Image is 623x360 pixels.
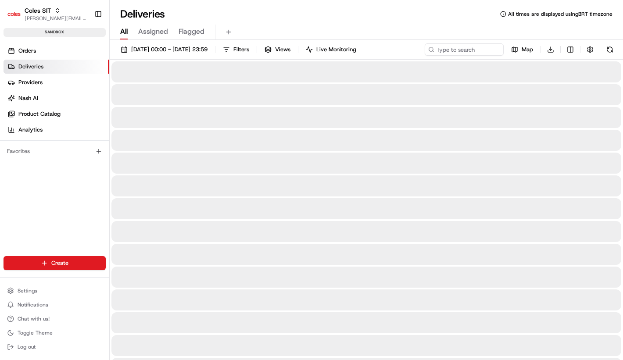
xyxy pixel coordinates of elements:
[4,44,109,58] a: Orders
[316,46,356,53] span: Live Monitoring
[18,329,53,336] span: Toggle Theme
[18,126,43,134] span: Analytics
[219,43,253,56] button: Filters
[4,60,109,74] a: Deliveries
[18,94,38,102] span: Nash AI
[4,123,109,137] a: Analytics
[4,285,106,297] button: Settings
[18,343,36,350] span: Log out
[120,26,128,37] span: All
[179,26,204,37] span: Flagged
[522,46,533,53] span: Map
[117,43,211,56] button: [DATE] 00:00 - [DATE] 23:59
[508,11,612,18] span: All times are displayed using BRT timezone
[4,313,106,325] button: Chat with us!
[18,110,61,118] span: Product Catalog
[138,26,168,37] span: Assigned
[25,6,51,15] button: Coles SIT
[507,43,537,56] button: Map
[7,7,21,21] img: Coles SIT
[120,7,165,21] h1: Deliveries
[4,75,109,89] a: Providers
[4,28,106,37] div: sandbox
[4,144,106,158] div: Favorites
[604,43,616,56] button: Refresh
[18,315,50,322] span: Chat with us!
[51,259,68,267] span: Create
[4,4,91,25] button: Coles SITColes SIT[PERSON_NAME][EMAIL_ADDRESS][DOMAIN_NAME]
[18,63,43,71] span: Deliveries
[4,91,109,105] a: Nash AI
[131,46,208,53] span: [DATE] 00:00 - [DATE] 23:59
[275,46,290,53] span: Views
[4,341,106,353] button: Log out
[261,43,294,56] button: Views
[25,15,87,22] button: [PERSON_NAME][EMAIL_ADDRESS][DOMAIN_NAME]
[18,301,48,308] span: Notifications
[4,299,106,311] button: Notifications
[233,46,249,53] span: Filters
[425,43,504,56] input: Type to search
[4,256,106,270] button: Create
[302,43,360,56] button: Live Monitoring
[18,287,37,294] span: Settings
[18,78,43,86] span: Providers
[18,47,36,55] span: Orders
[4,327,106,339] button: Toggle Theme
[4,107,109,121] a: Product Catalog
